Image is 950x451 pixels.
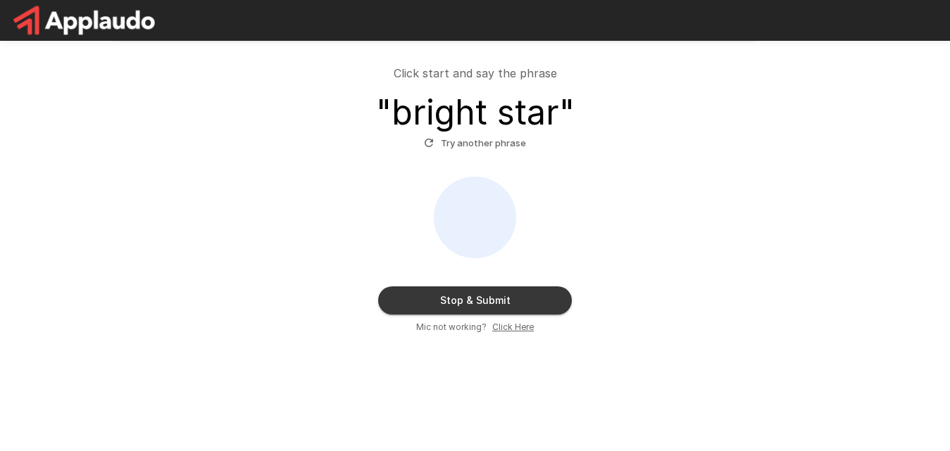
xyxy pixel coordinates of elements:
p: Click start and say the phrase [394,65,557,82]
u: Click Here [492,322,534,332]
button: Try another phrase [420,132,530,154]
h3: " bright star " [376,93,575,132]
span: Mic not working? [416,320,487,334]
button: Stop & Submit [378,286,572,315]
